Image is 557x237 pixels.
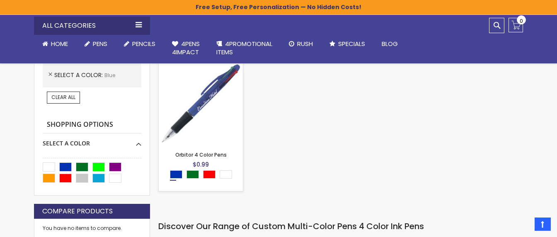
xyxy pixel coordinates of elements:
span: Rush [297,39,313,48]
strong: Shopping Options [43,116,141,134]
span: Pens [93,39,107,48]
a: 4PROMOTIONALITEMS [208,35,281,62]
div: All Categories [34,17,150,35]
div: Blue [170,170,182,179]
span: 4Pens 4impact [172,39,200,56]
a: Rush [281,35,321,53]
div: Select A Color [170,170,236,181]
h2: Discover Our Range of Custom Multi-Color Pens 4 Color Ink Pens [158,221,523,232]
span: $0.99 [193,160,209,169]
div: Green [186,170,199,179]
span: Specials [338,39,365,48]
iframe: Google Customer Reviews [489,215,557,237]
span: 4PROMOTIONAL ITEMS [216,39,272,56]
span: 0 [520,17,523,25]
span: Blue [104,72,115,79]
span: Pencils [132,39,155,48]
span: Select A Color [54,71,104,79]
a: 4Pens4impact [164,35,208,62]
a: Pens [76,35,116,53]
a: Orbitor 4 Color Pens [175,151,227,158]
strong: Compare Products [42,207,113,216]
a: Blog [373,35,406,53]
span: Blog [382,39,398,48]
img: Orbitor 4 Color Pens [159,61,243,145]
div: White [220,170,232,179]
a: Clear All [47,92,80,103]
div: Select A Color [43,133,141,148]
a: Specials [321,35,373,53]
span: Home [51,39,68,48]
a: 0 [509,18,523,32]
span: Clear All [51,94,75,101]
div: Red [203,170,216,179]
a: Orbitor 4 Color Pens [159,61,243,68]
a: Pencils [116,35,164,53]
a: Home [34,35,76,53]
